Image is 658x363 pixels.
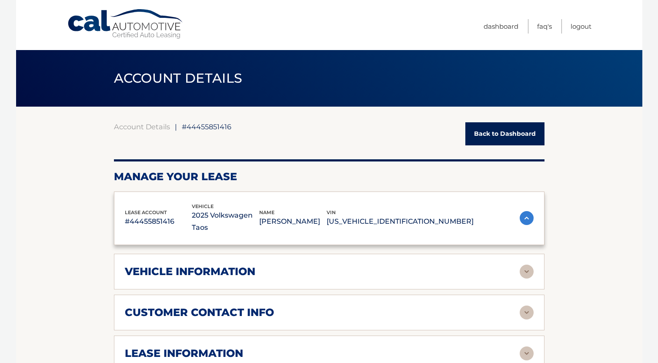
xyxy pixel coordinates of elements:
span: | [175,122,177,131]
span: ACCOUNT DETAILS [114,70,243,86]
a: Back to Dashboard [465,122,544,145]
a: Logout [571,19,591,34]
p: [US_VEHICLE_IDENTIFICATION_NUMBER] [327,215,474,228]
h2: customer contact info [125,306,274,319]
a: Account Details [114,122,170,131]
img: accordion-active.svg [520,211,534,225]
span: vin [327,209,336,215]
p: 2025 Volkswagen Taos [192,209,259,234]
a: Cal Automotive [67,9,184,40]
img: accordion-rest.svg [520,265,534,279]
h2: vehicle information [125,265,255,278]
img: accordion-rest.svg [520,306,534,319]
span: name [259,209,274,215]
span: vehicle [192,203,214,209]
span: lease account [125,209,167,215]
h2: Manage Your Lease [114,170,544,183]
img: accordion-rest.svg [520,346,534,360]
p: #44455851416 [125,215,192,228]
h2: lease information [125,347,243,360]
a: FAQ's [537,19,552,34]
span: #44455851416 [182,122,231,131]
a: Dashboard [484,19,518,34]
p: [PERSON_NAME] [259,215,327,228]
